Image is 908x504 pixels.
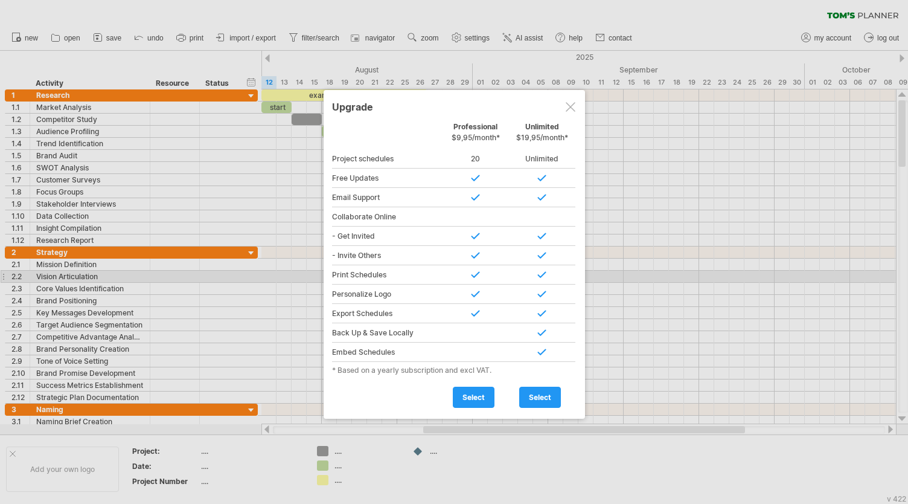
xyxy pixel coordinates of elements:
[332,227,443,246] div: - Get Invited
[332,149,443,169] div: Project schedules
[529,393,551,402] span: select
[509,122,575,148] div: Unlimited
[462,393,485,402] span: select
[332,366,577,375] div: * Based on a yearly subscription and excl VAT.
[332,304,443,323] div: Export Schedules
[453,387,494,408] a: select
[509,149,575,169] div: Unlimited
[332,188,443,207] div: Email Support
[332,265,443,285] div: Print Schedules
[452,133,500,142] span: $9,95/month*
[332,343,443,362] div: Embed Schedules
[332,207,443,227] div: Collaborate Online
[516,133,568,142] span: $19,95/month*
[519,387,561,408] a: select
[443,122,509,148] div: Professional
[332,169,443,188] div: Free Updates
[332,285,443,304] div: Personalize Logo
[332,246,443,265] div: - Invite Others
[332,323,443,343] div: Back Up & Save Locally
[332,95,577,117] div: Upgrade
[443,149,509,169] div: 20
